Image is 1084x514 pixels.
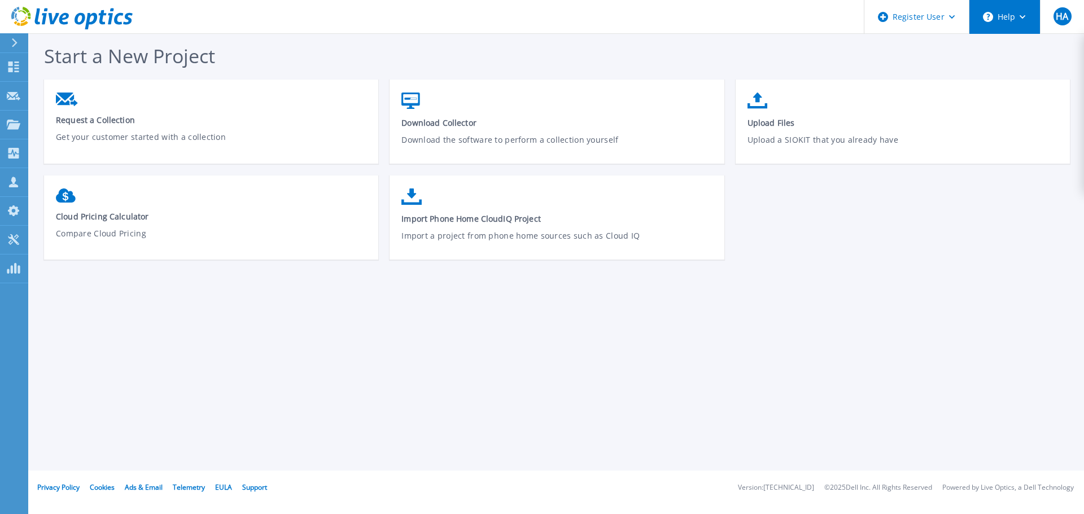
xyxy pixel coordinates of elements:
[44,183,378,262] a: Cloud Pricing CalculatorCompare Cloud Pricing
[242,482,267,492] a: Support
[125,482,163,492] a: Ads & Email
[1056,12,1068,21] span: HA
[748,134,1059,160] p: Upload a SIOKIT that you already have
[390,87,724,168] a: Download CollectorDownload the software to perform a collection yourself
[942,484,1074,491] li: Powered by Live Optics, a Dell Technology
[401,213,713,224] span: Import Phone Home CloudIQ Project
[215,482,232,492] a: EULA
[56,131,367,157] p: Get your customer started with a collection
[90,482,115,492] a: Cookies
[56,211,367,222] span: Cloud Pricing Calculator
[401,134,713,160] p: Download the software to perform a collection yourself
[173,482,205,492] a: Telemetry
[736,87,1070,168] a: Upload FilesUpload a SIOKIT that you already have
[44,87,378,165] a: Request a CollectionGet your customer started with a collection
[748,117,1059,128] span: Upload Files
[56,115,367,125] span: Request a Collection
[56,227,367,253] p: Compare Cloud Pricing
[44,43,215,69] span: Start a New Project
[37,482,80,492] a: Privacy Policy
[738,484,814,491] li: Version: [TECHNICAL_ID]
[824,484,932,491] li: © 2025 Dell Inc. All Rights Reserved
[401,230,713,256] p: Import a project from phone home sources such as Cloud IQ
[401,117,713,128] span: Download Collector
